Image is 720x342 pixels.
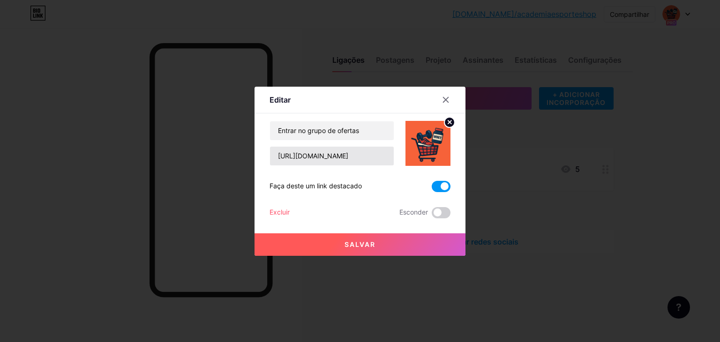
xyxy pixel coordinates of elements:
[399,208,428,216] font: Esconder
[270,208,290,216] font: Excluir
[345,240,375,248] font: Salvar
[255,233,465,256] button: Salvar
[270,121,394,140] input: Título
[270,182,362,190] font: Faça deste um link destacado
[270,147,394,165] input: URL
[270,95,291,104] font: Editar
[405,121,450,166] img: link_miniatura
